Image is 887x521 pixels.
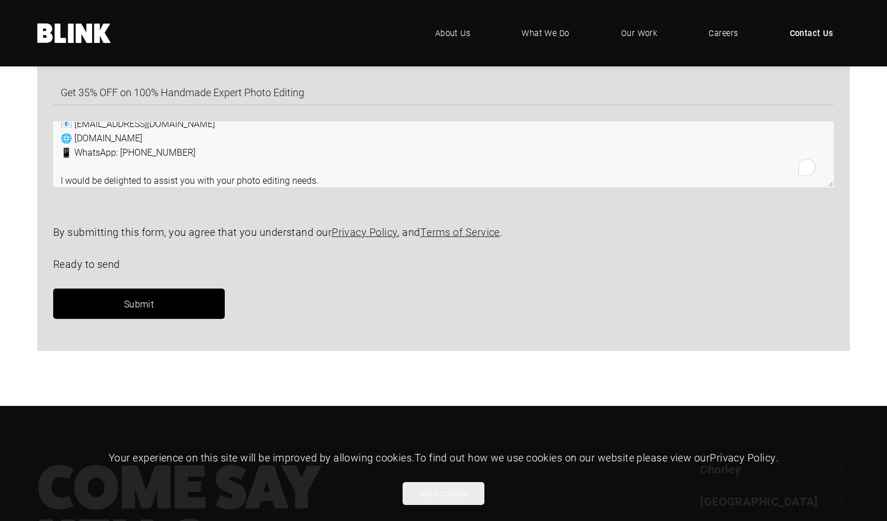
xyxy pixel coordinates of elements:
[773,16,850,50] a: Contact Us
[53,121,834,187] textarea: To enrich screen reader interactions, please activate Accessibility in Grammarly extension settings
[53,224,834,240] p: By submitting this form, you agree that you understand our , and .
[709,27,738,40] span: Careers
[522,27,570,40] span: What We Do
[621,27,658,40] span: Our Work
[332,225,397,239] a: Privacy Policy
[418,16,488,50] a: About Us
[109,451,778,464] span: Your experience on this site will be improved by allowing cookies. To find out how we use cookies...
[710,451,775,464] a: Privacy Policy
[691,16,755,50] a: Careers
[504,16,587,50] a: What We Do
[53,257,120,271] span: Ready to send
[420,225,500,239] a: Terms of Service
[53,79,834,105] input: Subject *
[37,23,112,43] a: Home
[403,482,484,505] button: Allow cookies
[790,27,833,40] span: Contact Us
[124,298,154,310] span: Submit
[435,27,471,40] span: About Us
[604,16,675,50] a: Our Work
